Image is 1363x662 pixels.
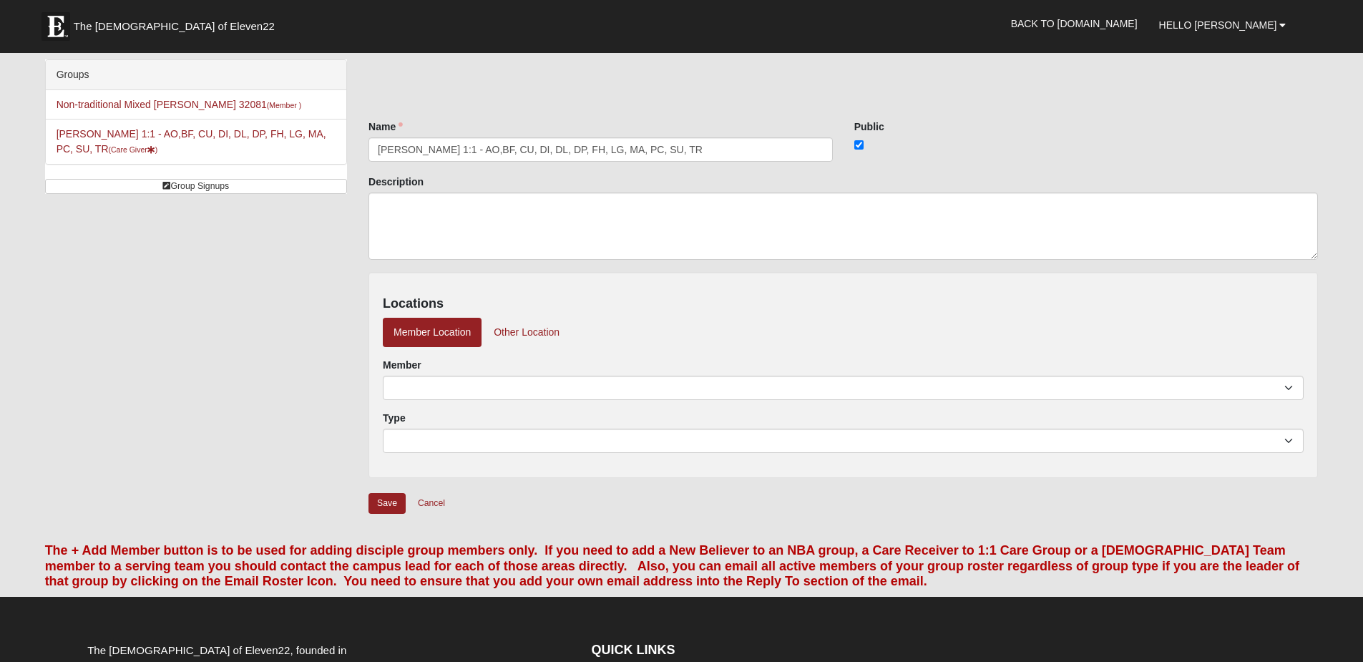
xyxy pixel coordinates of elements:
[383,318,482,347] a: Member Location
[383,411,406,425] label: Type
[46,60,346,90] div: Groups
[368,120,403,134] label: Name
[1159,19,1277,31] span: Hello [PERSON_NAME]
[1148,7,1297,43] a: Hello [PERSON_NAME]
[368,175,424,189] label: Description
[57,128,326,155] a: [PERSON_NAME] 1:1 - AO,BF, CU, DI, DL, DP, FH, LG, MA, PC, SU, TR(Care Giver)
[383,358,421,372] label: Member
[483,318,570,347] a: Other Location
[34,5,321,41] a: The [DEMOGRAPHIC_DATA] of Eleven22
[368,493,406,514] input: Alt+s
[409,492,454,515] a: Cancel
[383,296,1304,312] h4: Locations
[57,99,302,110] a: Non-traditional Mixed [PERSON_NAME] 32081(Member )
[854,120,884,134] label: Public
[45,179,347,194] a: Group Signups
[41,12,70,41] img: Eleven22 logo
[267,101,301,109] small: (Member )
[1000,6,1148,42] a: Back to [DOMAIN_NAME]
[74,19,275,34] span: The [DEMOGRAPHIC_DATA] of Eleven22
[109,145,158,154] small: (Care Giver )
[45,543,1300,588] font: The + Add Member button is to be used for adding disciple group members only. If you need to add ...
